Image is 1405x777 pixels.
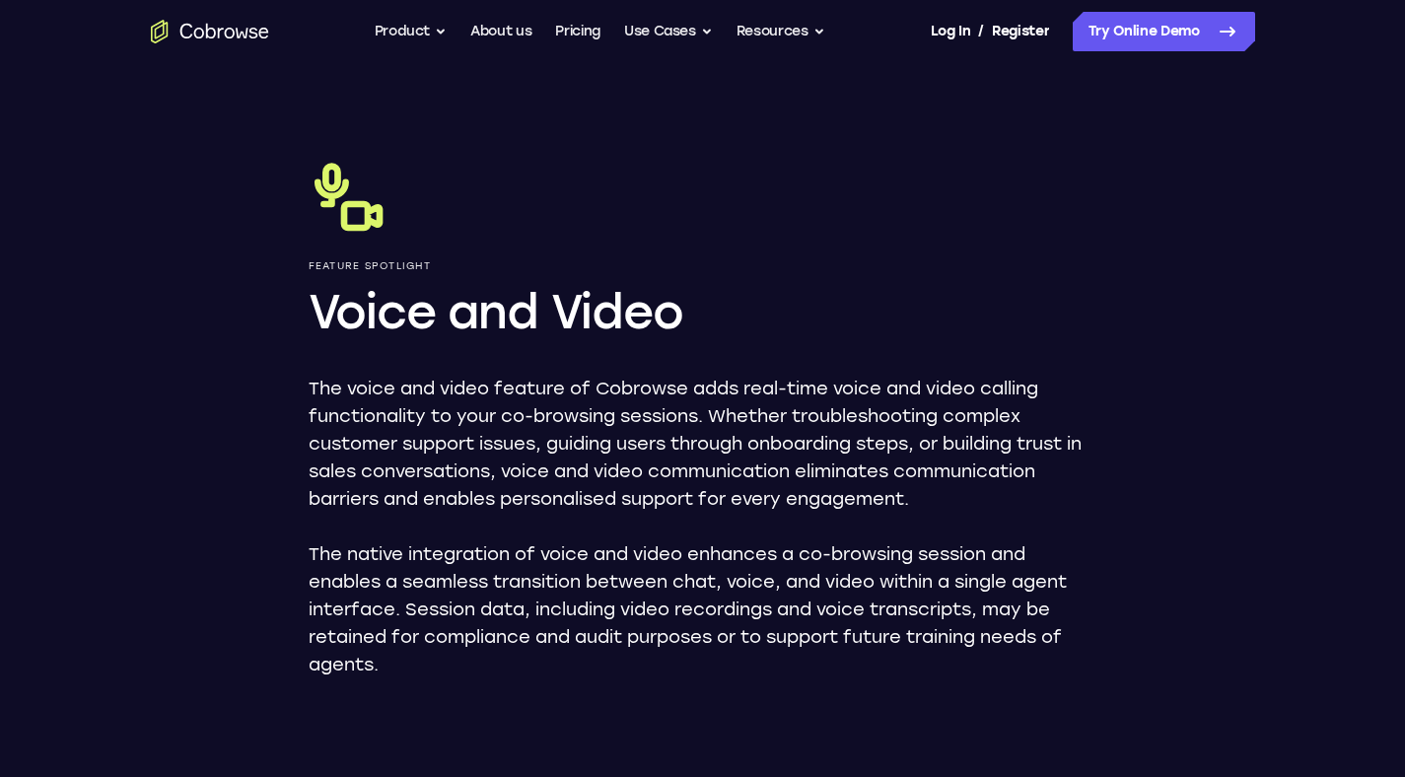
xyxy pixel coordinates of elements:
[737,12,825,51] button: Resources
[624,12,713,51] button: Use Cases
[931,12,970,51] a: Log In
[151,20,269,43] a: Go to the home page
[978,20,984,43] span: /
[309,260,1097,272] p: Feature Spotlight
[992,12,1049,51] a: Register
[1073,12,1255,51] a: Try Online Demo
[375,12,448,51] button: Product
[309,280,1097,343] h1: Voice and Video
[309,158,387,237] img: Voice and Video
[555,12,600,51] a: Pricing
[309,540,1097,678] p: The native integration of voice and video enhances a co-browsing session and enables a seamless t...
[470,12,531,51] a: About us
[309,375,1097,513] p: The voice and video feature of Cobrowse adds real-time voice and video calling functionality to y...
